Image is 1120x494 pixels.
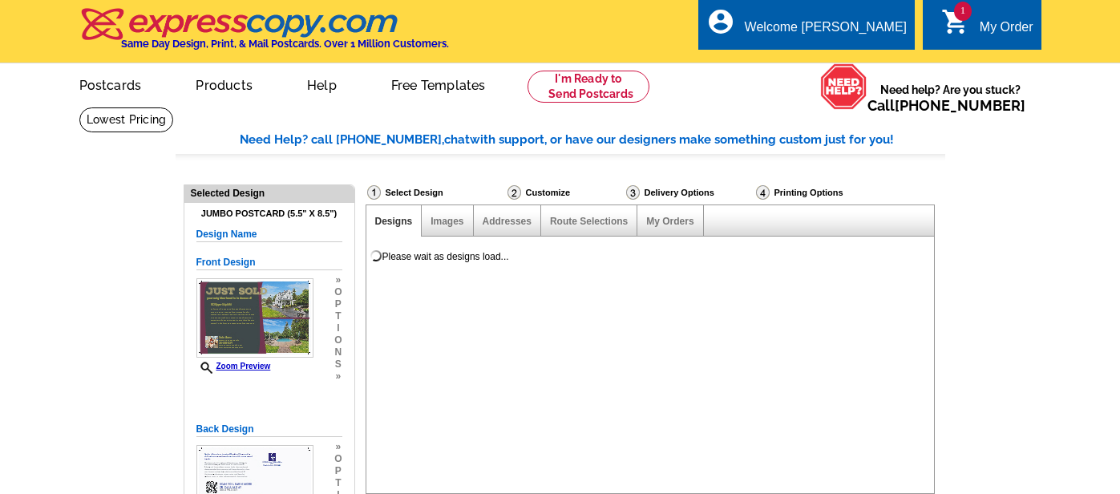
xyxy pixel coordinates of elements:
div: Printing Options [754,184,897,204]
span: o [334,286,342,298]
div: Selected Design [184,185,354,200]
span: o [334,334,342,346]
img: Customize [507,185,521,200]
span: t [334,477,342,489]
a: Addresses [483,216,532,227]
div: Need Help? call [PHONE_NUMBER], with support, or have our designers make something custom just fo... [240,131,945,149]
img: Printing Options & Summary [756,185,770,200]
h5: Front Design [196,255,342,270]
h5: Back Design [196,422,342,437]
span: s [334,358,342,370]
div: Welcome [PERSON_NAME] [745,20,907,43]
a: 1 shopping_cart My Order [941,18,1033,38]
a: Route Selections [550,216,628,227]
a: Free Templates [366,65,511,103]
img: Delivery Options [626,185,640,200]
div: Delivery Options [625,184,754,204]
span: p [334,298,342,310]
span: 1 [954,2,972,21]
span: » [334,274,342,286]
span: chat [444,132,470,147]
span: i [334,322,342,334]
h4: Jumbo Postcard (5.5" x 8.5") [196,209,342,219]
img: Select Design [367,185,381,200]
a: Same Day Design, Print, & Mail Postcards. Over 1 Million Customers. [79,19,449,50]
a: Products [170,65,278,103]
i: account_circle [706,7,735,36]
div: Select Design [366,184,506,204]
i: shopping_cart [941,7,970,36]
a: Help [281,65,362,103]
span: » [334,441,342,453]
img: loading... [370,249,382,262]
a: Zoom Preview [196,362,271,370]
h5: Design Name [196,227,342,242]
a: Designs [375,216,413,227]
a: [PHONE_NUMBER] [895,97,1025,114]
div: Please wait as designs load... [382,249,509,264]
span: n [334,346,342,358]
a: Images [431,216,463,227]
span: o [334,453,342,465]
a: Postcards [54,65,168,103]
span: Need help? Are you stuck? [867,82,1033,114]
span: p [334,465,342,477]
img: small-thumb.jpg [196,278,313,358]
span: » [334,370,342,383]
a: My Orders [646,216,693,227]
h4: Same Day Design, Print, & Mail Postcards. Over 1 Million Customers. [121,38,449,50]
span: Call [867,97,1025,114]
img: help [820,63,867,110]
div: Customize [506,184,625,200]
div: My Order [980,20,1033,43]
span: t [334,310,342,322]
